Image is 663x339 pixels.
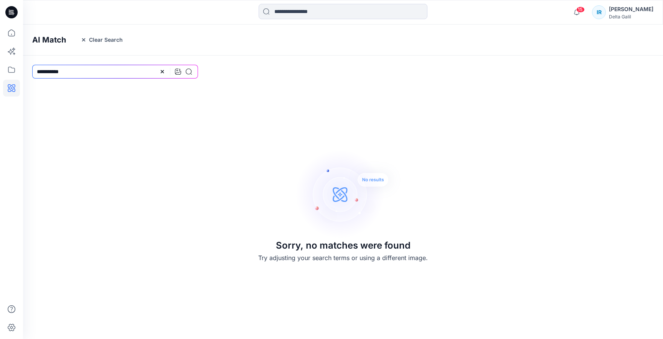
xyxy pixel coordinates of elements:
h4: AI Match [32,35,66,44]
span: 15 [576,7,585,13]
h3: Sorry, no matches were found [276,240,411,251]
div: Delta Galil [609,14,653,20]
p: Try adjusting your search terms or using a different image. [258,253,428,262]
button: Clear Search [76,34,128,46]
div: [PERSON_NAME] [609,5,653,14]
img: Sorry, no matches were found [295,148,403,240]
div: IR [592,5,606,19]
